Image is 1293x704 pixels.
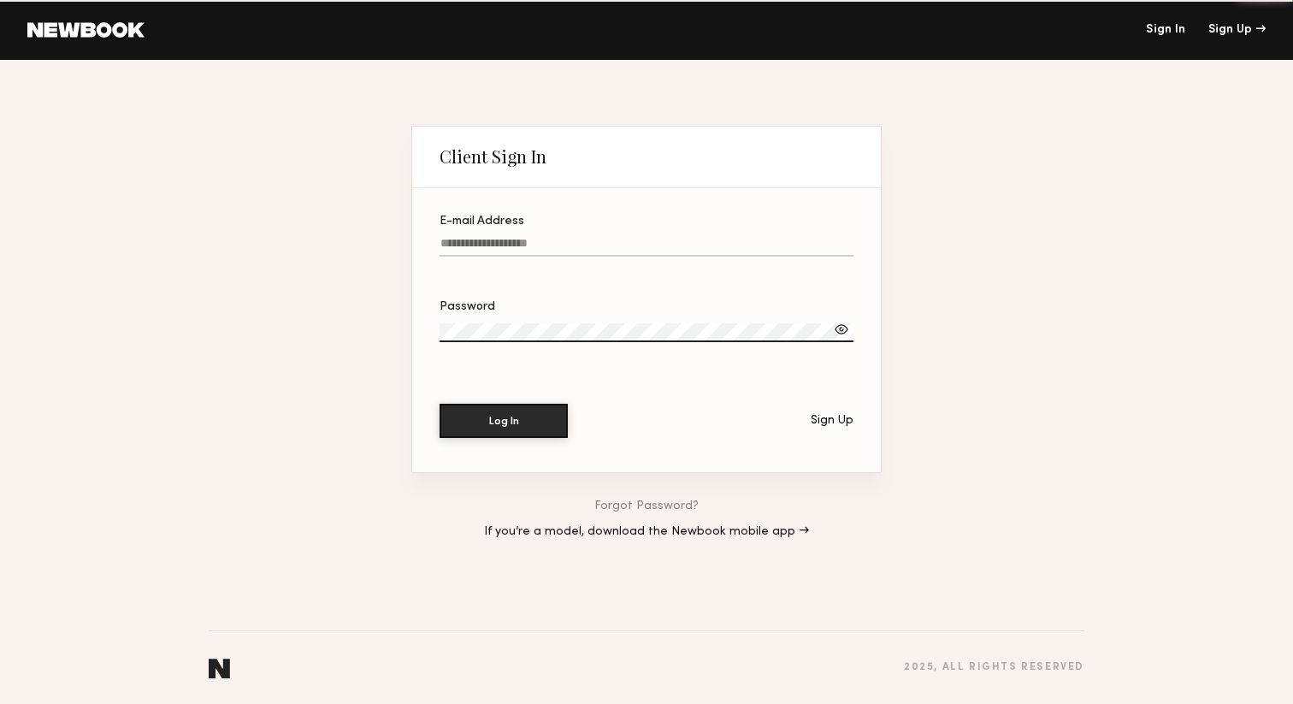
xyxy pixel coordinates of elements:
a: Forgot Password? [594,500,699,512]
input: E-mail Address [440,237,853,257]
div: Sign Up [811,415,853,427]
div: Sign Up [1208,24,1266,36]
div: Password [440,301,853,313]
a: Sign In [1146,24,1185,36]
div: E-mail Address [440,216,853,228]
a: If you’re a model, download the Newbook mobile app → [484,526,809,538]
div: 2025 , all rights reserved [904,662,1084,673]
button: Log In [440,404,568,438]
div: Client Sign In [440,146,546,167]
input: Password [440,323,853,342]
